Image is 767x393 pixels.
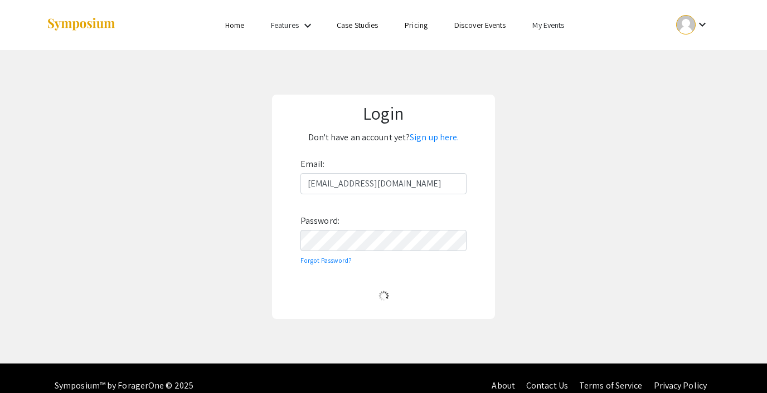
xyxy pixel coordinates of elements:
[526,380,568,391] a: Contact Us
[492,380,515,391] a: About
[664,12,721,37] button: Expand account dropdown
[374,286,394,306] img: Loading
[454,20,506,30] a: Discover Events
[225,20,244,30] a: Home
[654,380,707,391] a: Privacy Policy
[301,19,314,32] mat-icon: Expand Features list
[696,18,709,31] mat-icon: Expand account dropdown
[405,20,428,30] a: Pricing
[280,129,488,146] p: Don't have an account yet?
[579,380,643,391] a: Terms of Service
[46,17,116,32] img: Symposium by ForagerOne
[300,256,352,264] a: Forgot Password?
[271,20,299,30] a: Features
[300,212,339,230] label: Password:
[300,155,325,173] label: Email:
[337,20,378,30] a: Case Studies
[280,102,488,124] h1: Login
[532,20,564,30] a: My Events
[410,131,459,143] a: Sign up here.
[8,343,47,385] iframe: Chat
